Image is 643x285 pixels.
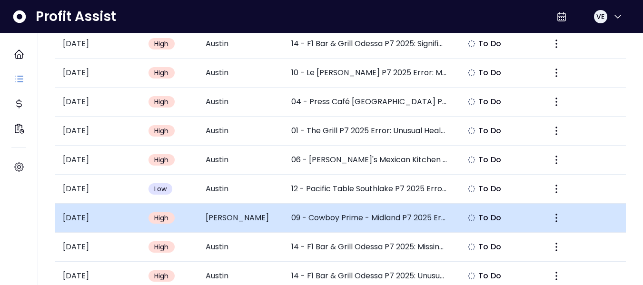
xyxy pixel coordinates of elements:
td: 09 - Cowboy Prime - Midland P7 2025 Error: Missing Shift Lead Wages [284,204,455,233]
span: High [154,242,169,252]
img: Not yet Started [468,243,475,251]
td: [DATE] [55,29,141,59]
td: [DATE] [55,146,141,175]
td: 01 - The Grill P7 2025 Error: Unusual Health Insurance Expense Spike [284,117,455,146]
span: High [154,126,169,136]
td: Austin [198,117,284,146]
span: High [154,97,169,107]
td: Austin [198,59,284,88]
td: Austin [198,233,284,262]
img: Not yet Started [468,40,475,48]
button: More [548,238,565,256]
td: [DATE] [55,59,141,88]
img: Not yet Started [468,98,475,106]
span: To Do [478,241,501,253]
button: More [548,93,565,110]
span: To Do [478,212,501,224]
span: To Do [478,270,501,282]
span: High [154,39,169,49]
td: Austin [198,146,284,175]
td: 14 - F1 Bar & Grill Odessa P7 2025: Significant Increase in Electricity [284,29,455,59]
td: [DATE] [55,204,141,233]
button: More [548,180,565,197]
img: Not yet Started [468,272,475,280]
span: High [154,155,169,165]
td: [DATE] [55,117,141,146]
span: Low [154,184,167,194]
button: More [548,64,565,81]
td: [DATE] [55,175,141,204]
span: To Do [478,38,501,49]
button: More [548,35,565,52]
td: 10 - Le [PERSON_NAME] P7 2025 Error: Missing Cleaning Services Expense [284,59,455,88]
td: Austin [198,175,284,204]
img: Not yet Started [468,185,475,193]
span: VE [596,12,604,21]
button: More [548,267,565,285]
td: [DATE] [55,88,141,117]
td: [PERSON_NAME] [198,204,284,233]
span: To Do [478,183,501,195]
span: High [154,68,169,78]
img: Not yet Started [468,214,475,222]
td: [DATE] [55,233,141,262]
td: 06 - [PERSON_NAME]'s Mexican Kitchen P7 2025 Error: Missing Staff Training Wages [284,146,455,175]
span: To Do [478,154,501,166]
button: More [548,209,565,226]
span: To Do [478,125,501,137]
span: High [154,213,169,223]
button: More [548,151,565,168]
td: Austin [198,29,284,59]
td: 04 - Press Café [GEOGRAPHIC_DATA] P7 2025 Error: Unusual Decrease in [GEOGRAPHIC_DATA]/Glassware/... [284,88,455,117]
td: Austin [198,88,284,117]
img: Not yet Started [468,156,475,164]
button: More [548,122,565,139]
span: High [154,271,169,281]
img: Not yet Started [468,69,475,77]
span: To Do [478,96,501,108]
td: 12 - Pacific Table Southlake P7 2025 Error: Unusual Decrease in Bar Utensils Expense [284,175,455,204]
span: To Do [478,67,501,79]
td: 14 - F1 Bar & Grill Odessa P7 2025: Missing Shift Lead Wages [284,233,455,262]
img: Not yet Started [468,127,475,135]
span: Profit Assist [36,8,116,25]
